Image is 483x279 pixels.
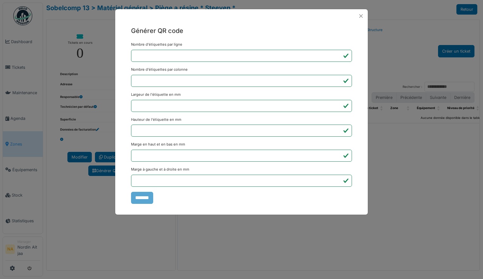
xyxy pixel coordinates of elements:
button: Close [357,12,365,20]
label: Nombre d'étiquettes par colonne [131,67,188,72]
label: Marge à gauche et à droite en mm [131,167,189,172]
label: Nombre d'étiquettes par ligne [131,42,182,47]
label: Largeur de l'étiquette en mm [131,92,181,97]
label: Hauteur de l'étiquette en mm [131,117,181,122]
label: Marge en haut et en bas en mm [131,142,185,147]
h5: Générer QR code [131,26,352,36]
